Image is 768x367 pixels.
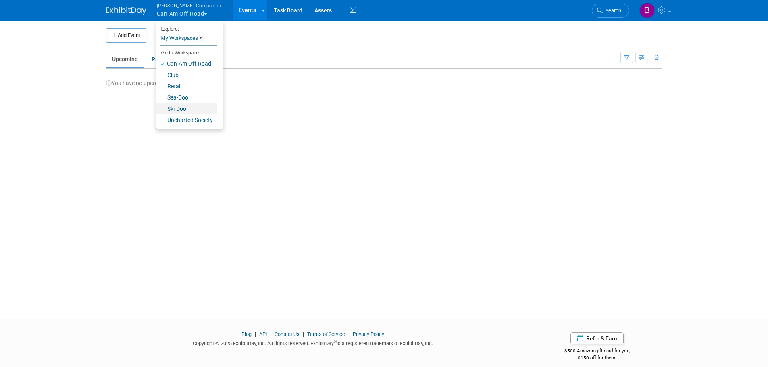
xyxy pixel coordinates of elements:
sup: ® [334,340,337,344]
div: $150 off for them. [532,355,662,361]
img: ExhibitDay [106,7,146,15]
span: You have no upcoming events. [106,80,188,86]
a: Blog [241,331,252,337]
span: | [301,331,306,337]
div: Copyright © 2025 ExhibitDay, Inc. All rights reserved. ExhibitDay is a registered trademark of Ex... [106,338,520,347]
li: Go to Workspace: [156,48,217,58]
li: Explore: [156,24,217,31]
a: Refer & Earn [570,332,624,344]
a: API [259,331,267,337]
span: 6 [198,35,205,41]
a: Uncharted Society [156,114,217,126]
a: Terms of Service [307,331,345,337]
a: Club [156,69,217,81]
a: Search [592,4,629,18]
a: Retail [156,81,217,92]
a: Ski-Doo [156,103,217,114]
span: | [253,331,258,337]
a: Privacy Policy [353,331,384,337]
span: [PERSON_NAME] Companies [157,1,221,10]
span: Search [603,8,621,14]
a: Past13 [146,52,179,67]
a: Can-Am Off-Road [156,58,217,69]
span: | [268,331,273,337]
div: $500 Amazon gift card for you, [532,342,662,361]
a: Upcoming [106,52,144,67]
span: | [346,331,352,337]
button: Add Event [106,28,146,43]
img: Barbara Brzezinska [639,3,655,18]
a: Contact Us [275,331,300,337]
a: Sea-Doo [156,92,217,103]
a: My Workspaces6 [160,31,217,45]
